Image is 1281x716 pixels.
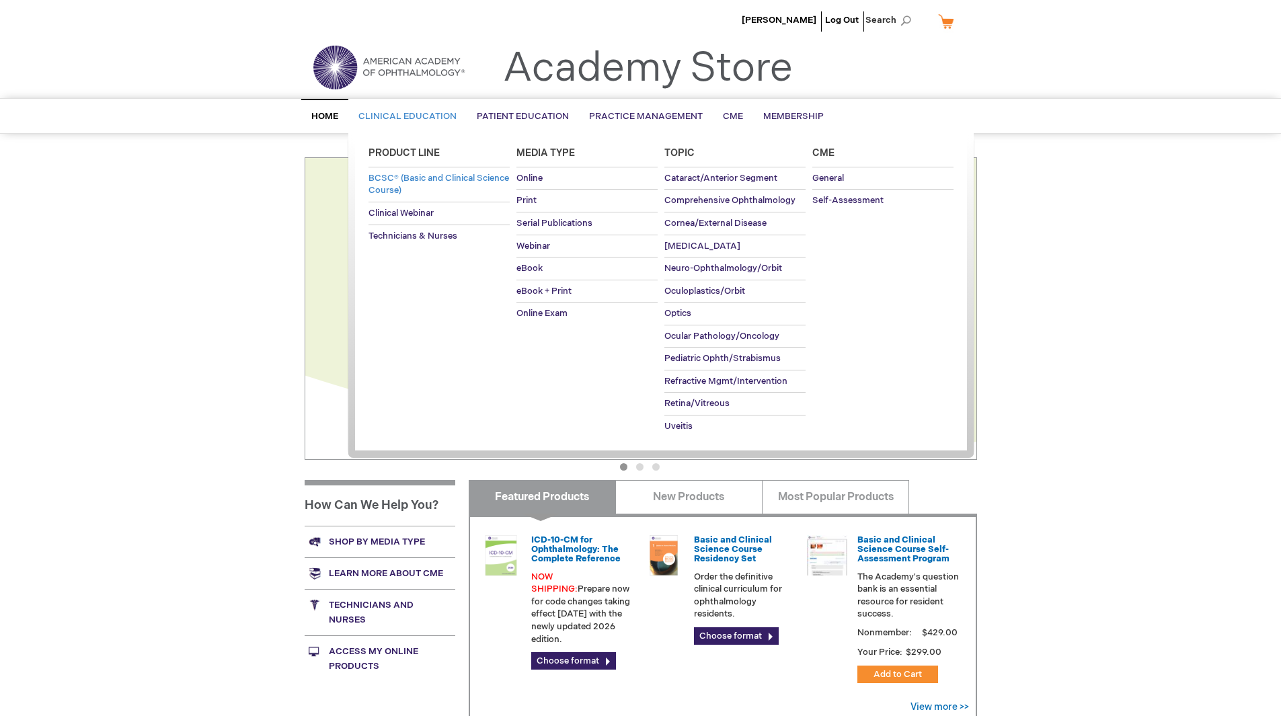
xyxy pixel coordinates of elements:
span: Pediatric Ophth/Strabismus [664,353,781,364]
a: Choose format [694,627,779,645]
span: Refractive Mgmt/Intervention [664,376,787,387]
p: Prepare now for code changes taking effect [DATE] with the newly updated 2026 edition. [531,571,633,645]
span: Uveitis [664,421,693,432]
img: 0120008u_42.png [481,535,521,575]
span: Clinical Education [358,111,457,122]
span: Add to Cart [874,669,922,680]
span: Oculoplastics/Orbit [664,286,745,296]
a: View more >> [910,701,969,713]
a: Access My Online Products [305,635,455,682]
span: Cataract/Anterior Segment [664,173,777,184]
a: Choose format [531,652,616,670]
button: Add to Cart [857,666,938,683]
span: Webinar [516,241,550,251]
span: Online [516,173,543,184]
span: Cme [812,147,834,159]
span: Technicians & Nurses [368,231,457,241]
a: [PERSON_NAME] [742,15,816,26]
button: 2 of 3 [636,463,644,471]
button: 1 of 3 [620,463,627,471]
a: Technicians and nurses [305,589,455,635]
span: Media Type [516,147,575,159]
span: Online Exam [516,308,568,319]
h1: How Can We Help You? [305,480,455,526]
a: ICD-10-CM for Ophthalmology: The Complete Reference [531,534,621,565]
span: Clinical Webinar [368,208,434,218]
a: New Products [615,480,763,514]
span: $429.00 [920,627,960,638]
strong: Your Price: [857,647,902,658]
span: Comprehensive Ophthalmology [664,195,795,206]
span: CME [723,111,743,122]
span: Home [311,111,338,122]
span: eBook + Print [516,286,572,296]
span: BCSC® (Basic and Clinical Science Course) [368,173,509,196]
span: $299.00 [904,647,943,658]
span: eBook [516,263,543,274]
a: Basic and Clinical Science Course Residency Set [694,534,772,565]
a: Featured Products [469,480,616,514]
span: Product Line [368,147,440,159]
span: Membership [763,111,824,122]
strong: Nonmember: [857,625,912,641]
span: Practice Management [589,111,703,122]
span: General [812,173,844,184]
span: Self-Assessment [812,195,884,206]
a: Shop by media type [305,526,455,557]
span: Print [516,195,537,206]
span: Search [865,7,917,34]
span: Cornea/External Disease [664,218,767,229]
a: Most Popular Products [762,480,909,514]
p: The Academy's question bank is an essential resource for resident success. [857,571,960,621]
img: 02850963u_47.png [644,535,684,575]
span: Serial Publications [516,218,592,229]
img: bcscself_20.jpg [807,535,847,575]
a: Basic and Clinical Science Course Self-Assessment Program [857,534,949,565]
span: [MEDICAL_DATA] [664,241,740,251]
a: Academy Store [503,44,793,93]
a: Learn more about CME [305,557,455,589]
a: Log Out [825,15,859,26]
button: 3 of 3 [652,463,660,471]
span: Optics [664,308,691,319]
span: Topic [664,147,695,159]
span: Retina/Vitreous [664,398,730,409]
font: NOW SHIPPING: [531,571,578,595]
span: Neuro-Ophthalmology/Orbit [664,263,782,274]
span: Patient Education [477,111,569,122]
span: Ocular Pathology/Oncology [664,331,779,342]
p: Order the definitive clinical curriculum for ophthalmology residents. [694,571,796,621]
